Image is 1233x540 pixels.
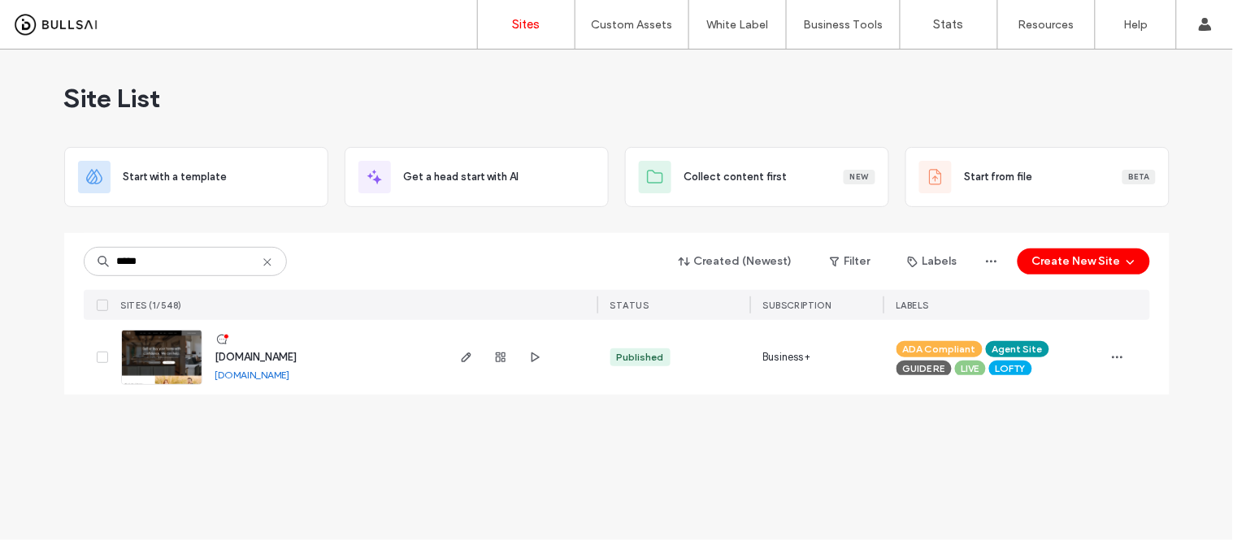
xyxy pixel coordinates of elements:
[897,300,930,311] span: LABELS
[1122,170,1156,184] div: Beta
[215,369,290,381] a: [DOMAIN_NAME]
[684,169,788,185] span: Collect content first
[64,82,161,114] span: Site List
[903,361,945,376] span: GUIDE RE
[404,169,519,185] span: Get a head start with AI
[814,248,887,274] button: Filter
[903,342,976,356] span: ADA Compliant
[934,17,964,32] label: Stats
[625,147,889,207] div: Collect content firstNew
[905,147,1170,207] div: Start from fileBeta
[996,361,1026,376] span: LOFTY
[592,18,673,32] label: Custom Assets
[763,349,811,365] span: Business+
[1124,18,1148,32] label: Help
[121,300,183,311] span: SITES (1/548)
[707,18,769,32] label: White Label
[1018,248,1150,274] button: Create New Site
[617,350,664,365] div: Published
[665,248,807,274] button: Created (Newest)
[965,169,1033,185] span: Start from file
[513,17,541,32] label: Sites
[804,18,884,32] label: Business Tools
[1018,18,1075,32] label: Resources
[124,169,228,185] span: Start with a template
[215,351,297,363] a: [DOMAIN_NAME]
[610,300,649,311] span: STATUS
[844,170,875,184] div: New
[64,147,328,207] div: Start with a template
[763,300,832,311] span: SUBSCRIPTION
[893,248,972,274] button: Labels
[962,361,979,376] span: LIVE
[37,11,70,26] span: Help
[345,147,609,207] div: Get a head start with AI
[992,342,1043,356] span: Agent Site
